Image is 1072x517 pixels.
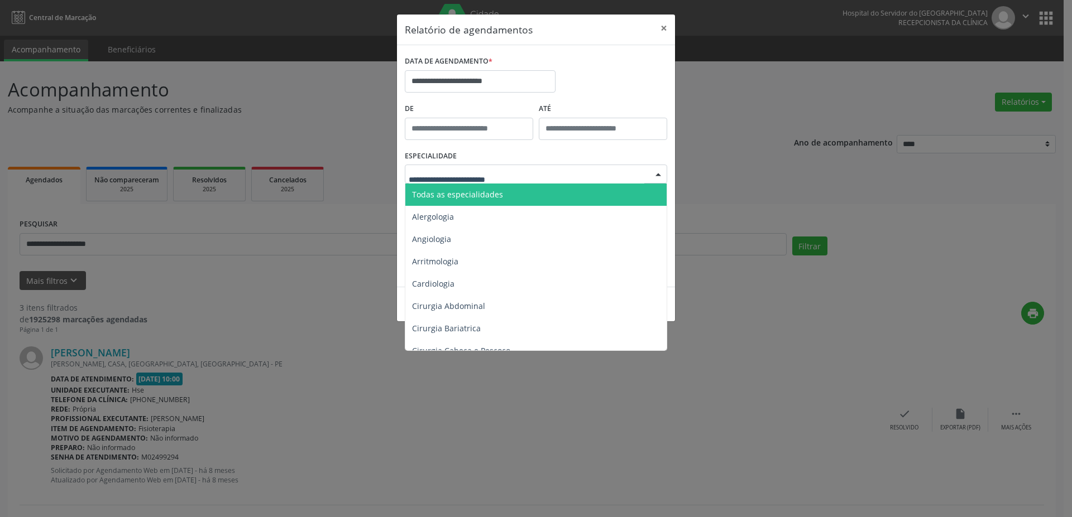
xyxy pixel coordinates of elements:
[653,15,675,42] button: Close
[412,345,510,356] span: Cirurgia Cabeça e Pescoço
[405,22,533,37] h5: Relatório de agendamentos
[412,278,454,289] span: Cardiologia
[412,323,481,334] span: Cirurgia Bariatrica
[405,100,533,118] label: De
[412,301,485,311] span: Cirurgia Abdominal
[539,100,667,118] label: ATÉ
[405,148,457,165] label: ESPECIALIDADE
[405,53,492,70] label: DATA DE AGENDAMENTO
[412,234,451,244] span: Angiologia
[412,211,454,222] span: Alergologia
[412,256,458,267] span: Arritmologia
[412,189,503,200] span: Todas as especialidades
